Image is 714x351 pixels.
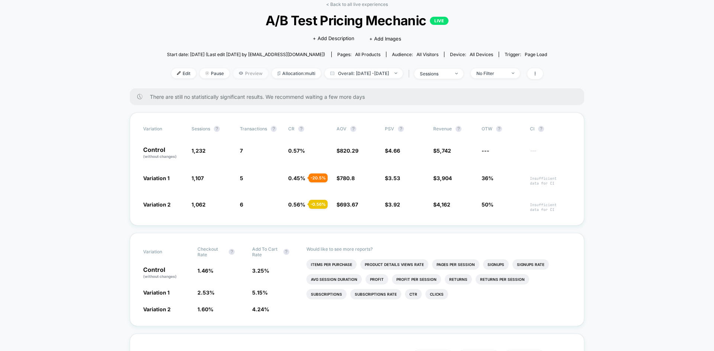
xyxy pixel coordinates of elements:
[337,175,355,181] span: $
[143,126,184,132] span: Variation
[455,73,458,74] img: end
[405,289,422,299] li: Ctr
[143,175,170,181] span: Variation 1
[197,306,213,312] span: 1.60 %
[385,147,400,154] span: $
[482,126,522,132] span: OTW
[385,175,400,181] span: $
[445,274,472,285] li: Returns
[192,201,206,208] span: 1,062
[392,274,441,285] li: Profit Per Session
[283,249,289,255] button: ?
[197,246,225,257] span: Checkout Rate
[200,68,229,78] span: Pause
[430,17,448,25] p: LIVE
[425,289,448,299] li: Clicks
[456,126,461,132] button: ?
[240,201,243,208] span: 6
[143,306,171,312] span: Variation 2
[240,126,267,131] span: Transactions
[525,52,547,57] span: Page Load
[330,71,334,75] img: calendar
[392,52,438,57] div: Audience:
[482,175,493,181] span: 36%
[272,68,321,78] span: Allocation: multi
[167,52,325,57] span: Start date: [DATE] (Last edit [DATE] by [EMAIL_ADDRESS][DOMAIN_NAME])
[496,126,502,132] button: ?
[385,126,394,131] span: PSV
[388,175,400,181] span: 3.53
[538,126,544,132] button: ?
[366,274,388,285] li: Profit
[350,126,356,132] button: ?
[229,249,235,255] button: ?
[325,68,403,78] span: Overall: [DATE] - [DATE]
[432,259,479,270] li: Pages Per Session
[197,267,213,274] span: 1.46 %
[388,201,400,208] span: 3.92
[205,71,209,75] img: end
[197,289,215,296] span: 2.53 %
[420,71,450,77] div: sessions
[416,52,438,57] span: All Visitors
[288,147,305,154] span: 0.57 %
[340,147,358,154] span: 820.29
[309,173,328,182] div: - 20.5 %
[406,68,414,79] span: |
[395,72,397,74] img: end
[355,52,380,57] span: all products
[530,176,571,186] span: Insufficient data for CI
[340,175,355,181] span: 780.8
[337,201,358,208] span: $
[288,201,305,208] span: 0.56 %
[143,201,171,208] span: Variation 2
[298,126,304,132] button: ?
[240,147,243,154] span: 7
[143,267,190,279] p: Control
[388,147,400,154] span: 4.66
[214,126,220,132] button: ?
[150,94,569,100] span: There are still no statistically significant results. We recommend waiting a few more days
[530,149,571,159] span: ---
[482,147,489,154] span: ---
[143,246,184,257] span: Variation
[277,71,280,75] img: rebalance
[252,267,269,274] span: 3.25 %
[433,147,451,154] span: $
[437,147,451,154] span: 5,742
[369,36,401,42] span: + Add Images
[252,289,268,296] span: 5.15 %
[505,52,547,57] div: Trigger:
[337,52,380,57] div: Pages:
[437,201,450,208] span: 4,162
[306,289,347,299] li: Subscriptions
[482,201,493,208] span: 50%
[476,71,506,76] div: No Filter
[143,147,184,159] p: Control
[143,289,170,296] span: Variation 1
[306,259,357,270] li: Items Per Purchase
[177,71,181,75] img: edit
[171,68,196,78] span: Edit
[340,201,358,208] span: 693.67
[306,246,571,252] p: Would like to see more reports?
[433,201,450,208] span: $
[512,72,514,74] img: end
[252,306,269,312] span: 4.24 %
[530,126,571,132] span: CI
[530,202,571,212] span: Insufficient data for CI
[360,259,428,270] li: Product Details Views Rate
[444,52,499,57] span: Device:
[433,126,452,131] span: Revenue
[186,13,528,28] span: A/B Test Pricing Mechanic
[192,147,206,154] span: 1,232
[192,175,204,181] span: 1,107
[476,274,529,285] li: Returns Per Session
[385,201,400,208] span: $
[483,259,509,270] li: Signups
[309,200,328,209] div: - 0.56 %
[313,35,354,42] span: + Add Description
[337,147,358,154] span: $
[326,1,388,7] a: < Back to all live experiences
[337,126,347,131] span: AOV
